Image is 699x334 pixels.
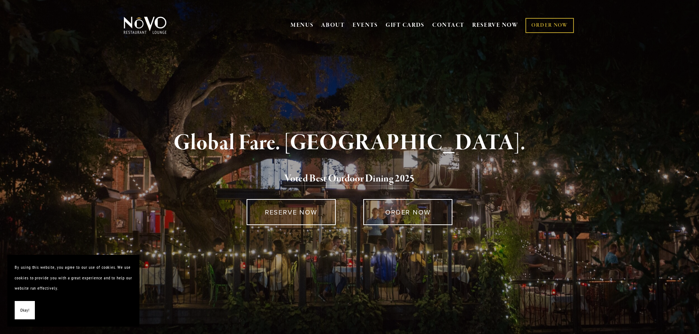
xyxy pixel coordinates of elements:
[321,22,345,29] a: ABOUT
[122,16,168,34] img: Novo Restaurant &amp; Lounge
[136,171,564,187] h2: 5
[15,301,35,320] button: Okay!
[284,172,409,186] a: Voted Best Outdoor Dining 202
[525,18,574,33] a: ORDER NOW
[363,199,452,225] a: ORDER NOW
[432,18,465,32] a: CONTACT
[247,199,336,225] a: RESERVE NOW
[353,22,378,29] a: EVENTS
[15,262,132,294] p: By using this website, you agree to our use of cookies. We use cookies to provide you with a grea...
[174,129,525,157] strong: Global Fare. [GEOGRAPHIC_DATA].
[7,255,139,327] section: Cookie banner
[20,305,29,316] span: Okay!
[291,22,314,29] a: MENUS
[386,18,425,32] a: GIFT CARDS
[472,18,518,32] a: RESERVE NOW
